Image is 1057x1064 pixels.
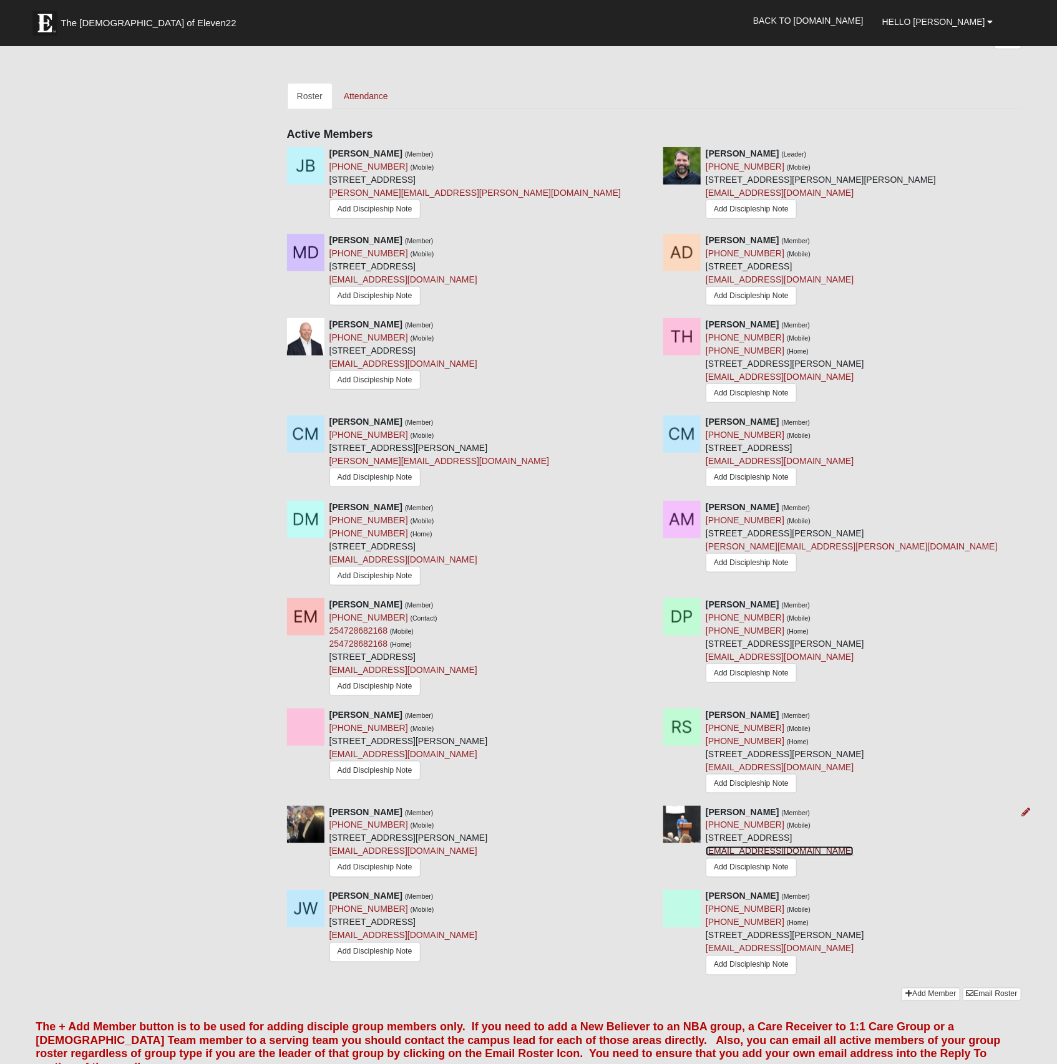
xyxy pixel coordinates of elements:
a: [EMAIL_ADDRESS][DOMAIN_NAME] [329,554,477,564]
small: (Mobile) [411,906,434,914]
div: [STREET_ADDRESS][PERSON_NAME][PERSON_NAME] [706,147,936,224]
a: [PHONE_NUMBER] [329,248,408,258]
a: Add Discipleship Note [706,468,797,487]
small: (Member) [782,504,811,511]
strong: [PERSON_NAME] [329,417,402,427]
div: [STREET_ADDRESS] [329,318,477,393]
a: [PHONE_NUMBER] [329,332,408,342]
div: [STREET_ADDRESS][PERSON_NAME] [706,709,864,796]
strong: [PERSON_NAME] [329,235,402,245]
a: Add Discipleship Note [329,858,421,878]
small: (Home) [787,627,809,635]
a: The [DEMOGRAPHIC_DATA] of Eleven22 [26,4,276,36]
div: [STREET_ADDRESS][PERSON_NAME] [329,415,549,491]
small: (Contact) [411,614,437,622]
a: [PHONE_NUMBER] [329,904,408,914]
a: [PHONE_NUMBER] [329,528,408,538]
a: [PHONE_NUMBER] [706,430,784,440]
a: [PHONE_NUMBER] [329,612,408,622]
div: [STREET_ADDRESS][PERSON_NAME] [706,318,864,406]
a: Email Roster [963,988,1021,1001]
a: [EMAIL_ADDRESS][DOMAIN_NAME] [706,846,854,856]
a: [PHONE_NUMBER] [706,736,784,746]
small: (Member) [782,712,811,719]
small: (Member) [405,150,434,158]
div: [STREET_ADDRESS] [706,415,854,490]
a: [EMAIL_ADDRESS][DOMAIN_NAME] [329,274,477,284]
a: Add Discipleship Note [706,955,797,975]
div: [STREET_ADDRESS][PERSON_NAME] [329,806,488,881]
a: Add Discipleship Note [706,200,797,219]
small: (Member) [405,321,434,329]
small: (Member) [782,237,811,244]
div: [STREET_ADDRESS] [329,147,621,225]
a: [PERSON_NAME][EMAIL_ADDRESS][DOMAIN_NAME] [329,456,549,466]
a: [PHONE_NUMBER] [706,346,784,355]
strong: [PERSON_NAME] [706,891,779,901]
a: 254728682168 [329,639,387,649]
a: [EMAIL_ADDRESS][DOMAIN_NAME] [329,359,477,369]
a: [EMAIL_ADDRESS][DOMAIN_NAME] [329,931,477,941]
small: (Mobile) [390,627,414,635]
strong: [PERSON_NAME] [706,807,779,817]
a: Add Discipleship Note [329,370,421,390]
a: Add Discipleship Note [329,677,421,696]
small: (Mobile) [787,822,811,829]
a: Add Discipleship Note [329,200,421,219]
a: Attendance [334,83,398,109]
div: [STREET_ADDRESS][PERSON_NAME] [329,709,488,783]
a: [PHONE_NUMBER] [329,162,408,172]
a: Add Discipleship Note [329,468,421,487]
small: (Member) [782,809,811,816]
strong: [PERSON_NAME] [706,148,779,158]
strong: [PERSON_NAME] [329,710,402,720]
div: [STREET_ADDRESS] [329,598,477,699]
small: (Mobile) [411,822,434,829]
a: [PHONE_NUMBER] [329,430,408,440]
span: The [DEMOGRAPHIC_DATA] of Eleven22 [61,17,236,29]
a: [EMAIL_ADDRESS][DOMAIN_NAME] [706,456,854,466]
small: (Mobile) [787,725,811,732]
small: (Mobile) [787,334,811,342]
small: (Mobile) [787,163,811,171]
small: (Leader) [782,150,807,158]
small: (Mobile) [411,725,434,732]
small: (Member) [405,893,434,901]
a: [EMAIL_ADDRESS][DOMAIN_NAME] [329,749,477,759]
strong: [PERSON_NAME] [329,319,402,329]
a: [PHONE_NUMBER] [706,515,784,525]
a: Add Discipleship Note [706,286,797,306]
img: Eleven22 logo [32,11,57,36]
strong: [PERSON_NAME] [329,599,402,609]
small: (Home) [390,641,412,648]
strong: [PERSON_NAME] [706,417,779,427]
a: [PHONE_NUMBER] [329,723,408,733]
a: Add Discipleship Note [329,286,421,306]
a: [PHONE_NUMBER] [706,723,784,733]
div: [STREET_ADDRESS] [329,501,477,589]
a: [PHONE_NUMBER] [706,332,784,342]
small: (Member) [405,504,434,511]
small: (Mobile) [787,906,811,914]
strong: [PERSON_NAME] [706,235,779,245]
a: [EMAIL_ADDRESS][DOMAIN_NAME] [706,274,854,284]
a: Hello [PERSON_NAME] [873,6,1003,37]
small: (Member) [405,418,434,426]
a: Add Discipleship Note [706,384,797,403]
small: (Member) [782,418,811,426]
a: [EMAIL_ADDRESS][DOMAIN_NAME] [706,944,854,954]
small: (Mobile) [411,163,434,171]
a: [PHONE_NUMBER] [706,612,784,622]
a: [PHONE_NUMBER] [706,248,784,258]
a: Add Discipleship Note [706,858,797,878]
small: (Mobile) [411,334,434,342]
small: (Mobile) [787,614,811,622]
small: (Mobile) [411,517,434,525]
strong: [PERSON_NAME] [329,807,402,817]
a: Add Member [902,988,960,1001]
small: (Member) [782,601,811,609]
small: (Member) [405,809,434,816]
a: Roster [287,83,333,109]
strong: [PERSON_NAME] [329,891,402,901]
div: [STREET_ADDRESS] [329,234,477,309]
